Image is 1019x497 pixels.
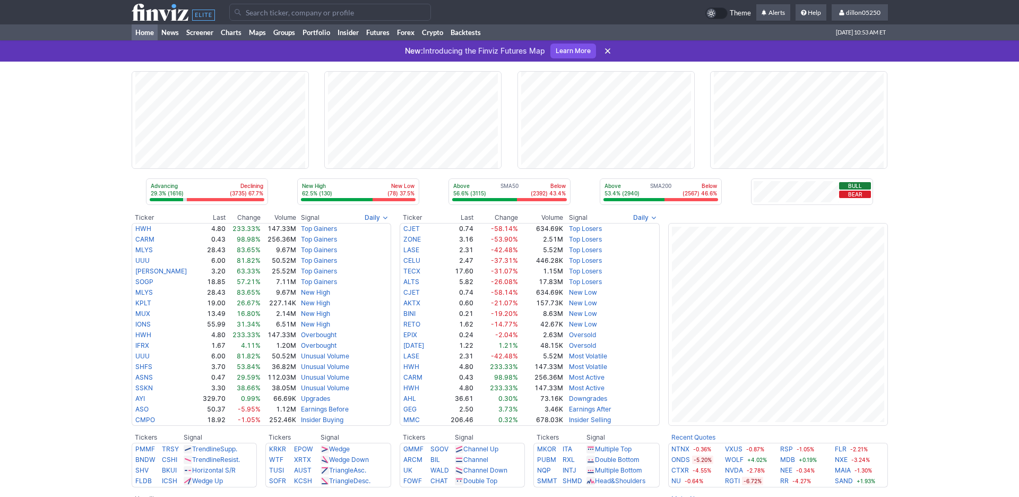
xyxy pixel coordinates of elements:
[403,373,422,381] a: CARM
[135,466,149,474] a: SHV
[329,445,350,453] a: Wedge
[237,373,261,381] span: 29.59%
[135,288,153,296] a: MLYS
[301,310,330,318] a: New High
[135,416,155,424] a: CMPO
[135,405,149,413] a: ASO
[725,455,744,465] a: WOLF
[519,287,564,298] td: 634.69K
[198,340,227,351] td: 1.67
[403,246,419,254] a: LASE
[403,363,419,371] a: HWH
[438,287,474,298] td: 0.74
[780,476,789,486] a: RR
[261,309,297,319] td: 2.14M
[329,466,366,474] a: TriangleAsc.
[198,351,227,362] td: 6.00
[237,320,261,328] span: 31.34%
[198,309,227,319] td: 13.49
[198,212,227,223] th: Last
[353,466,366,474] span: Asc.
[633,212,649,223] span: Daily
[301,373,349,381] a: Unusual Volume
[569,246,602,254] a: Top Losers
[835,455,848,465] a: NXE
[192,456,220,464] span: Trendline
[603,182,718,198] div: SMA200
[299,24,334,40] a: Portfolio
[403,384,419,392] a: HWH
[474,212,519,223] th: Change
[400,212,438,223] th: Ticker
[569,256,602,264] a: Top Losers
[301,213,319,222] span: Signal
[438,223,474,234] td: 0.74
[491,267,518,275] span: -31.07%
[569,299,597,307] a: New Low
[569,310,597,318] a: New Low
[261,362,297,372] td: 36.82M
[519,223,564,234] td: 634.69K
[135,225,151,233] a: HWH
[595,445,632,453] a: Multiple Top
[519,234,564,245] td: 2.51M
[151,182,184,190] p: Advancing
[519,319,564,330] td: 42.67K
[463,477,497,485] a: Double Top
[519,362,564,372] td: 147.33M
[192,445,220,453] span: Trendline
[569,405,611,413] a: Earnings After
[403,395,416,402] a: AHL
[796,4,826,21] a: Help
[491,246,518,254] span: -42.48%
[595,456,640,464] a: Double Bottom
[162,456,177,464] a: CSHI
[491,352,518,360] span: -42.48%
[237,384,261,392] span: 38.66%
[438,340,474,351] td: 1.22
[519,212,564,223] th: Volume
[162,445,179,453] a: TRSY
[261,223,297,234] td: 147.33M
[353,477,370,485] span: Desc.
[403,288,420,296] a: CJET
[403,267,420,275] a: TECX
[198,330,227,340] td: 4.80
[605,182,640,190] p: Above
[569,384,605,392] a: Most Active
[730,7,751,19] span: Theme
[230,182,263,190] p: Declining
[241,341,261,349] span: 4.11%
[403,341,424,349] a: [DATE]
[232,331,261,339] span: 233.33%
[329,477,370,485] a: TriangleDesc.
[519,255,564,266] td: 446.28K
[438,255,474,266] td: 2.47
[245,24,270,40] a: Maps
[261,351,297,362] td: 50.52M
[261,319,297,330] td: 6.51M
[198,266,227,277] td: 3.20
[135,373,153,381] a: ASNS
[453,182,486,190] p: Above
[387,190,414,197] p: (78) 37.5%
[835,476,853,486] a: SAND
[198,319,227,330] td: 55.99
[438,372,474,383] td: 0.43
[403,456,422,464] a: ARCM
[237,288,261,296] span: 83.65%
[550,44,596,58] a: Learn More
[192,466,236,474] a: Horizontal S/R
[198,298,227,309] td: 19.00
[198,393,227,404] td: 329.70
[135,384,153,392] a: SSKN
[447,24,485,40] a: Backtests
[537,466,551,474] a: NQP
[683,182,717,190] p: Below
[261,330,297,340] td: 147.33M
[405,46,423,55] span: New:
[198,245,227,255] td: 28.43
[135,278,153,286] a: SOGP
[301,235,337,243] a: Top Gainers
[301,288,330,296] a: New High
